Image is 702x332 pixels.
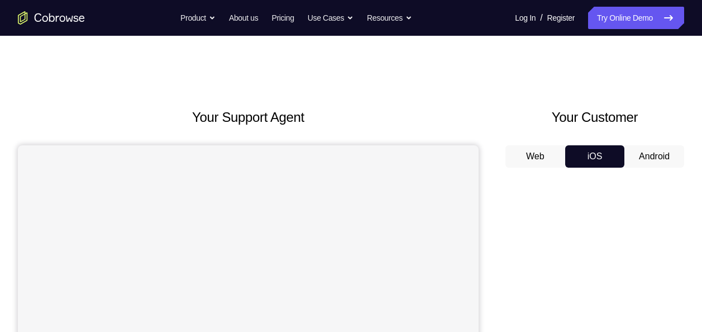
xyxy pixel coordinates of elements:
[565,145,625,168] button: iOS
[624,145,684,168] button: Android
[271,7,294,29] a: Pricing
[18,11,85,25] a: Go to the home page
[229,7,258,29] a: About us
[308,7,354,29] button: Use Cases
[547,7,575,29] a: Register
[505,107,684,127] h2: Your Customer
[515,7,536,29] a: Log In
[588,7,684,29] a: Try Online Demo
[180,7,216,29] button: Product
[540,11,542,25] span: /
[367,7,412,29] button: Resources
[505,145,565,168] button: Web
[18,107,479,127] h2: Your Support Agent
